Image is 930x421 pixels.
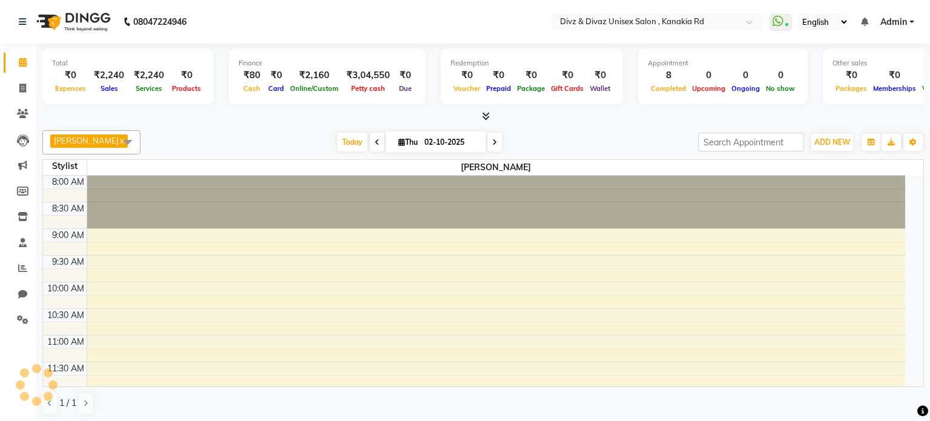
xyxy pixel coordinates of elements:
span: Admin [880,16,907,28]
span: [PERSON_NAME] [54,136,119,145]
div: ₹0 [395,68,416,82]
div: ₹0 [514,68,548,82]
div: ₹0 [52,68,89,82]
span: Wallet [587,84,613,93]
span: ADD NEW [814,138,850,147]
div: 0 [689,68,728,82]
span: Ongoing [728,84,763,93]
div: ₹0 [587,68,613,82]
span: Sales [97,84,121,93]
div: ₹0 [169,68,204,82]
div: Finance [239,58,416,68]
span: Expenses [52,84,89,93]
span: Cash [240,84,263,93]
span: Petty cash [348,84,388,93]
div: Total [52,58,204,68]
div: Stylist [43,160,87,173]
span: Memberships [870,84,919,93]
div: 11:30 AM [45,362,87,375]
span: [PERSON_NAME] [87,160,906,175]
div: ₹2,240 [129,68,169,82]
div: ₹0 [870,68,919,82]
div: 0 [763,68,798,82]
span: Card [265,84,287,93]
span: Due [396,84,415,93]
div: Appointment [648,58,798,68]
div: 10:30 AM [45,309,87,322]
div: 9:30 AM [50,256,87,268]
span: Upcoming [689,84,728,93]
div: ₹0 [450,68,483,82]
div: ₹3,04,550 [341,68,395,82]
span: Services [133,84,165,93]
input: Search Appointment [698,133,804,151]
div: ₹0 [265,68,287,82]
img: logo [31,5,114,39]
b: 08047224946 [133,5,186,39]
div: ₹0 [483,68,514,82]
div: Redemption [450,58,613,68]
span: Completed [648,84,689,93]
div: ₹0 [833,68,870,82]
span: Package [514,84,548,93]
div: ₹0 [548,68,587,82]
span: Today [337,133,368,151]
span: Online/Custom [287,84,341,93]
input: 2025-10-02 [421,133,481,151]
div: 9:00 AM [50,229,87,242]
span: 1 / 1 [59,397,76,409]
span: Products [169,84,204,93]
div: ₹2,160 [287,68,341,82]
div: 8:30 AM [50,202,87,215]
span: Packages [833,84,870,93]
div: 0 [728,68,763,82]
button: ADD NEW [811,134,853,151]
div: 10:00 AM [45,282,87,295]
div: 8:00 AM [50,176,87,188]
span: Prepaid [483,84,514,93]
span: Voucher [450,84,483,93]
span: No show [763,84,798,93]
div: 11:00 AM [45,336,87,348]
div: 8 [648,68,689,82]
span: Thu [395,138,421,147]
span: Gift Cards [548,84,587,93]
div: ₹80 [239,68,265,82]
div: ₹2,240 [89,68,129,82]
